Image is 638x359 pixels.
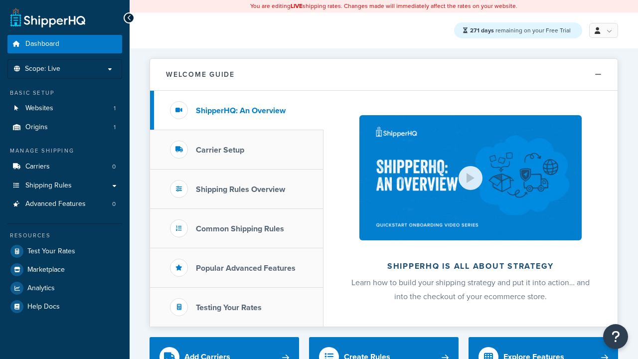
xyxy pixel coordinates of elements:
[114,123,116,132] span: 1
[7,195,122,213] li: Advanced Features
[196,264,296,273] h3: Popular Advanced Features
[196,185,285,194] h3: Shipping Rules Overview
[7,118,122,137] a: Origins1
[196,224,284,233] h3: Common Shipping Rules
[7,242,122,260] a: Test Your Rates
[351,277,590,302] span: Learn how to build your shipping strategy and put it into action… and into the checkout of your e...
[112,163,116,171] span: 0
[7,89,122,97] div: Basic Setup
[114,104,116,113] span: 1
[7,35,122,53] a: Dashboard
[7,261,122,279] a: Marketplace
[7,147,122,155] div: Manage Shipping
[27,303,60,311] span: Help Docs
[7,195,122,213] a: Advanced Features0
[27,247,75,256] span: Test Your Rates
[25,181,72,190] span: Shipping Rules
[7,158,122,176] a: Carriers0
[166,71,235,78] h2: Welcome Guide
[27,284,55,293] span: Analytics
[7,118,122,137] li: Origins
[25,200,86,208] span: Advanced Features
[603,324,628,349] button: Open Resource Center
[196,106,286,115] h3: ShipperHQ: An Overview
[25,104,53,113] span: Websites
[25,163,50,171] span: Carriers
[7,298,122,316] a: Help Docs
[7,279,122,297] a: Analytics
[350,262,591,271] h2: ShipperHQ is all about strategy
[25,123,48,132] span: Origins
[7,99,122,118] a: Websites1
[25,40,59,48] span: Dashboard
[291,1,303,10] b: LIVE
[150,59,618,91] button: Welcome Guide
[27,266,65,274] span: Marketplace
[112,200,116,208] span: 0
[196,303,262,312] h3: Testing Your Rates
[470,26,494,35] strong: 271 days
[359,115,582,240] img: ShipperHQ is all about strategy
[7,231,122,240] div: Resources
[7,158,122,176] li: Carriers
[25,65,60,73] span: Scope: Live
[196,146,244,155] h3: Carrier Setup
[7,99,122,118] li: Websites
[470,26,571,35] span: remaining on your Free Trial
[7,177,122,195] a: Shipping Rules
